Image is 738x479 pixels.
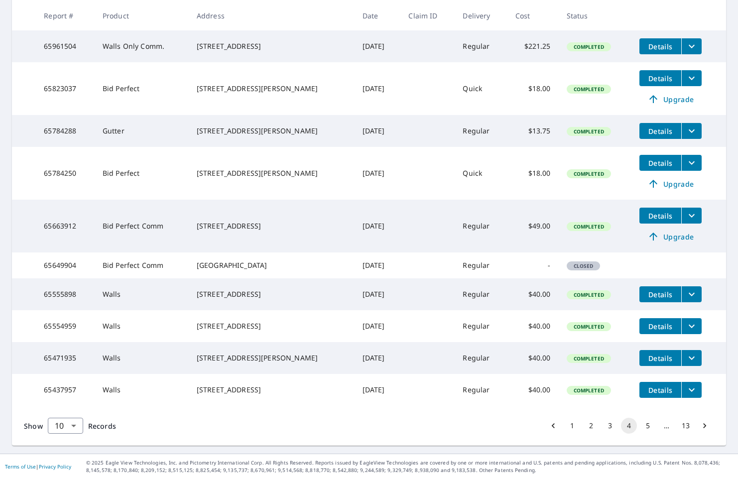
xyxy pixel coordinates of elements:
[95,62,189,115] td: Bid Perfect
[189,1,355,30] th: Address
[507,310,559,342] td: $40.00
[455,1,507,30] th: Delivery
[86,459,733,474] p: © 2025 Eagle View Technologies, Inc. and Pictometry International Corp. All Rights Reserved. Repo...
[355,310,401,342] td: [DATE]
[355,62,401,115] td: [DATE]
[568,170,610,177] span: Completed
[681,318,702,334] button: filesDropdownBtn-65554959
[197,168,347,178] div: [STREET_ADDRESS][PERSON_NAME]
[95,1,189,30] th: Product
[455,30,507,62] td: Regular
[639,70,681,86] button: detailsBtn-65823037
[645,178,696,190] span: Upgrade
[645,385,675,395] span: Details
[507,252,559,278] td: -
[507,278,559,310] td: $40.00
[681,123,702,139] button: filesDropdownBtn-65784288
[544,418,714,434] nav: pagination navigation
[681,208,702,224] button: filesDropdownBtn-65663912
[95,147,189,200] td: Bid Perfect
[455,342,507,374] td: Regular
[645,290,675,299] span: Details
[639,229,702,244] a: Upgrade
[645,93,696,105] span: Upgrade
[621,418,637,434] button: page 4
[681,350,702,366] button: filesDropdownBtn-65471935
[36,30,94,62] td: 65961504
[645,126,675,136] span: Details
[36,1,94,30] th: Report #
[197,289,347,299] div: [STREET_ADDRESS]
[639,382,681,398] button: detailsBtn-65437957
[197,385,347,395] div: [STREET_ADDRESS]
[36,200,94,252] td: 65663912
[355,30,401,62] td: [DATE]
[545,418,561,434] button: Go to previous page
[645,158,675,168] span: Details
[639,318,681,334] button: detailsBtn-65554959
[455,115,507,147] td: Regular
[36,252,94,278] td: 65649904
[355,1,401,30] th: Date
[639,286,681,302] button: detailsBtn-65555898
[36,115,94,147] td: 65784288
[697,418,713,434] button: Go to next page
[36,278,94,310] td: 65555898
[645,322,675,331] span: Details
[602,418,618,434] button: Go to page 3
[95,115,189,147] td: Gutter
[681,382,702,398] button: filesDropdownBtn-65437957
[36,310,94,342] td: 65554959
[88,421,116,431] span: Records
[681,38,702,54] button: filesDropdownBtn-65961504
[455,147,507,200] td: Quick
[5,463,36,470] a: Terms of Use
[455,252,507,278] td: Regular
[355,200,401,252] td: [DATE]
[568,323,610,330] span: Completed
[681,286,702,302] button: filesDropdownBtn-65555898
[639,350,681,366] button: detailsBtn-65471935
[507,200,559,252] td: $49.00
[5,464,71,470] p: |
[197,84,347,94] div: [STREET_ADDRESS][PERSON_NAME]
[568,291,610,298] span: Completed
[197,126,347,136] div: [STREET_ADDRESS][PERSON_NAME]
[568,387,610,394] span: Completed
[507,342,559,374] td: $40.00
[645,231,696,242] span: Upgrade
[355,115,401,147] td: [DATE]
[507,147,559,200] td: $18.00
[36,62,94,115] td: 65823037
[583,418,599,434] button: Go to page 2
[197,260,347,270] div: [GEOGRAPHIC_DATA]
[455,310,507,342] td: Regular
[639,176,702,192] a: Upgrade
[640,418,656,434] button: Go to page 5
[197,353,347,363] div: [STREET_ADDRESS][PERSON_NAME]
[639,91,702,107] a: Upgrade
[507,1,559,30] th: Cost
[48,412,83,440] div: 10
[24,421,43,431] span: Show
[355,374,401,406] td: [DATE]
[95,342,189,374] td: Walls
[39,463,71,470] a: Privacy Policy
[645,42,675,51] span: Details
[568,223,610,230] span: Completed
[36,374,94,406] td: 65437957
[568,86,610,93] span: Completed
[681,70,702,86] button: filesDropdownBtn-65823037
[95,252,189,278] td: Bid Perfect Comm
[639,208,681,224] button: detailsBtn-65663912
[564,418,580,434] button: Go to page 1
[639,38,681,54] button: detailsBtn-65961504
[400,1,455,30] th: Claim ID
[681,155,702,171] button: filesDropdownBtn-65784250
[95,374,189,406] td: Walls
[639,123,681,139] button: detailsBtn-65784288
[197,321,347,331] div: [STREET_ADDRESS]
[455,62,507,115] td: Quick
[197,221,347,231] div: [STREET_ADDRESS]
[568,262,600,269] span: Closed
